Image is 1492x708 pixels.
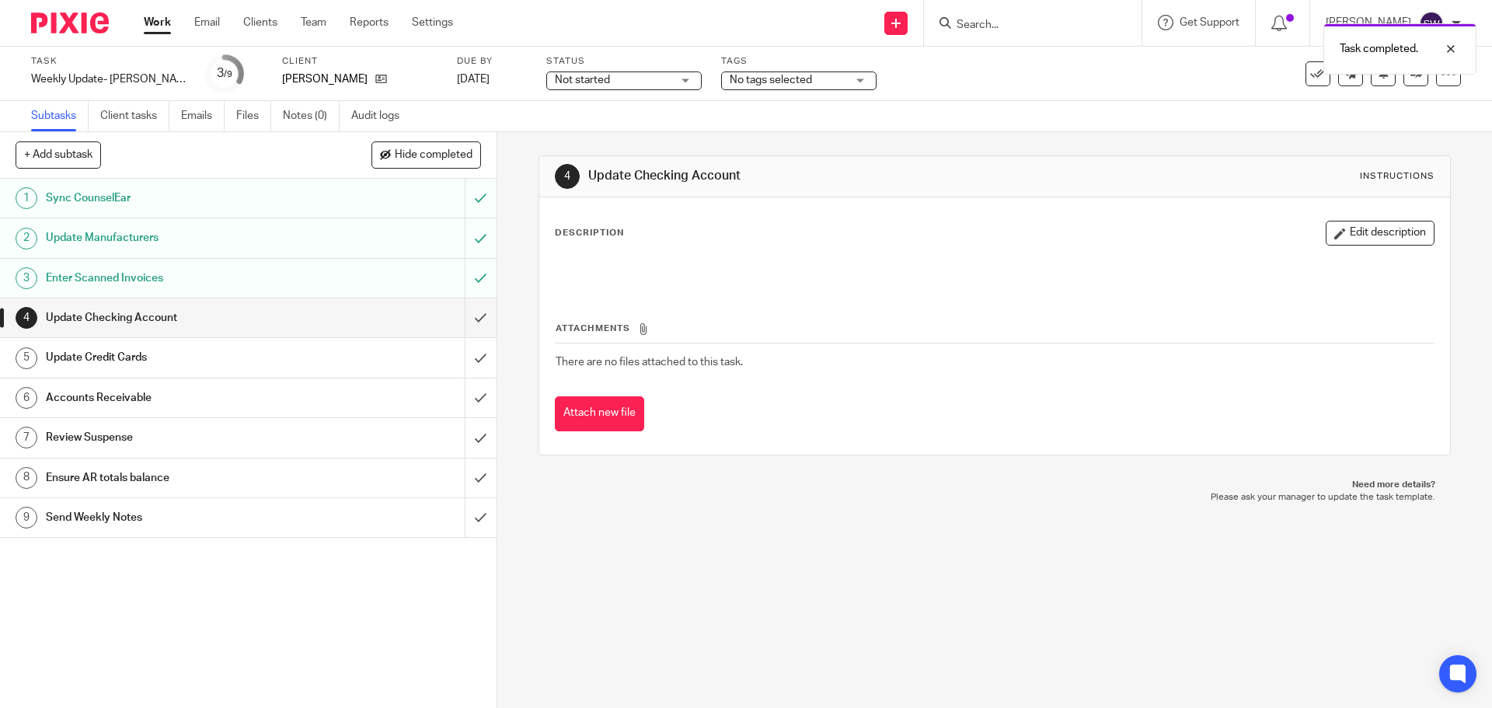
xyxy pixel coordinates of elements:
[16,187,37,209] div: 1
[46,187,315,210] h1: Sync CounselEar
[100,101,169,131] a: Client tasks
[351,101,411,131] a: Audit logs
[16,267,37,289] div: 3
[556,324,630,333] span: Attachments
[457,55,527,68] label: Due by
[1326,221,1434,246] button: Edit description
[16,507,37,528] div: 9
[350,15,389,30] a: Reports
[46,426,315,449] h1: Review Suspense
[1419,11,1444,36] img: svg%3E
[181,101,225,131] a: Emails
[554,479,1434,491] p: Need more details?
[555,396,644,431] button: Attach new file
[194,15,220,30] a: Email
[556,357,743,368] span: There are no files attached to this task.
[46,306,315,330] h1: Update Checking Account
[46,226,315,249] h1: Update Manufacturers
[243,15,277,30] a: Clients
[31,55,186,68] label: Task
[412,15,453,30] a: Settings
[16,228,37,249] div: 2
[588,168,1028,184] h1: Update Checking Account
[16,141,101,168] button: + Add subtask
[1360,170,1434,183] div: Instructions
[31,101,89,131] a: Subtasks
[371,141,481,168] button: Hide completed
[16,427,37,448] div: 7
[46,506,315,529] h1: Send Weekly Notes
[283,101,340,131] a: Notes (0)
[546,55,702,68] label: Status
[555,227,624,239] p: Description
[46,267,315,290] h1: Enter Scanned Invoices
[16,387,37,409] div: 6
[555,75,610,85] span: Not started
[46,466,315,490] h1: Ensure AR totals balance
[46,386,315,410] h1: Accounts Receivable
[31,12,109,33] img: Pixie
[31,71,186,87] div: Weekly Update- Tackaberry
[217,65,232,82] div: 3
[282,71,368,87] p: [PERSON_NAME]
[16,467,37,489] div: 8
[457,74,490,85] span: [DATE]
[144,15,171,30] a: Work
[16,307,37,329] div: 4
[721,55,877,68] label: Tags
[301,15,326,30] a: Team
[554,491,1434,504] p: Please ask your manager to update the task template.
[730,75,812,85] span: No tags selected
[555,164,580,189] div: 4
[31,71,186,87] div: Weekly Update- [PERSON_NAME]
[282,55,437,68] label: Client
[395,149,472,162] span: Hide completed
[236,101,271,131] a: Files
[46,346,315,369] h1: Update Credit Cards
[224,70,232,78] small: /9
[1340,41,1418,57] p: Task completed.
[16,347,37,369] div: 5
